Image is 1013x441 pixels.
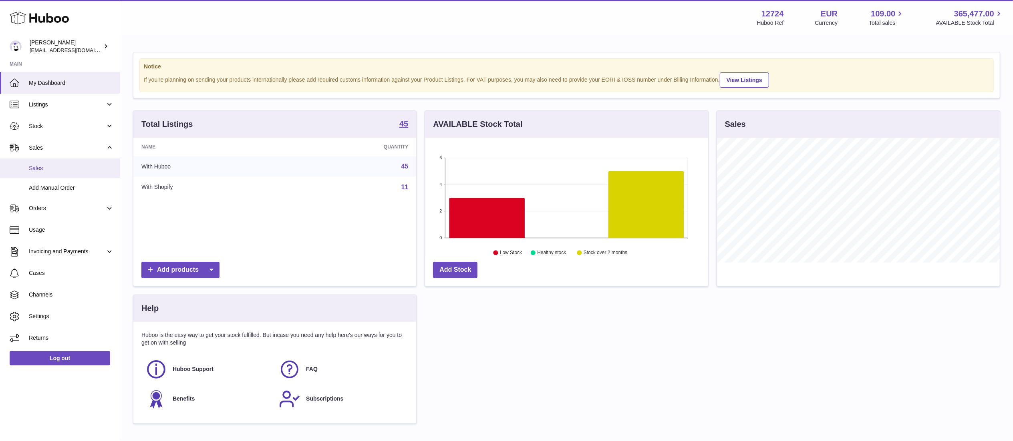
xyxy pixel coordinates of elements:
[399,120,408,128] strong: 45
[141,262,220,278] a: Add products
[440,155,442,160] text: 6
[144,71,989,88] div: If you're planning on sending your products internationally please add required customs informati...
[401,163,409,170] a: 45
[29,79,114,87] span: My Dashboard
[440,235,442,240] text: 0
[141,119,193,130] h3: Total Listings
[440,209,442,214] text: 2
[141,331,408,347] p: Huboo is the easy way to get your stock fulfilled. But incase you need any help here's our ways f...
[29,122,105,130] span: Stock
[871,8,895,19] span: 109.00
[725,119,746,130] h3: Sales
[29,248,105,255] span: Invoicing and Payments
[761,8,784,19] strong: 12724
[869,8,904,27] a: 109.00 Total sales
[279,388,404,410] a: Subscriptions
[29,184,114,192] span: Add Manual Order
[757,19,784,27] div: Huboo Ref
[29,101,105,108] span: Listings
[29,334,114,342] span: Returns
[29,313,114,320] span: Settings
[286,138,416,156] th: Quantity
[936,19,1003,27] span: AVAILABLE Stock Total
[815,19,838,27] div: Currency
[29,226,114,234] span: Usage
[10,351,110,365] a: Log out
[30,47,118,53] span: [EMAIL_ADDRESS][DOMAIN_NAME]
[29,164,114,172] span: Sales
[399,120,408,129] a: 45
[141,303,159,314] h3: Help
[306,365,318,373] span: FAQ
[173,395,195,403] span: Benefits
[30,39,102,54] div: [PERSON_NAME]
[440,182,442,187] text: 4
[869,19,904,27] span: Total sales
[29,269,114,277] span: Cases
[401,184,409,190] a: 11
[821,8,838,19] strong: EUR
[29,204,105,212] span: Orders
[279,359,404,380] a: FAQ
[29,144,105,152] span: Sales
[584,250,627,256] text: Stock over 2 months
[133,156,286,177] td: With Huboo
[306,395,343,403] span: Subscriptions
[433,262,477,278] a: Add Stock
[133,177,286,198] td: With Shopify
[29,291,114,299] span: Channels
[145,388,271,410] a: Benefits
[936,8,1003,27] a: 365,477.00 AVAILABLE Stock Total
[433,119,522,130] h3: AVAILABLE Stock Total
[10,40,22,52] img: internalAdmin-12724@internal.huboo.com
[720,72,769,88] a: View Listings
[144,63,989,70] strong: Notice
[954,8,994,19] span: 365,477.00
[500,250,522,256] text: Low Stock
[173,365,213,373] span: Huboo Support
[133,138,286,156] th: Name
[145,359,271,380] a: Huboo Support
[538,250,567,256] text: Healthy stock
